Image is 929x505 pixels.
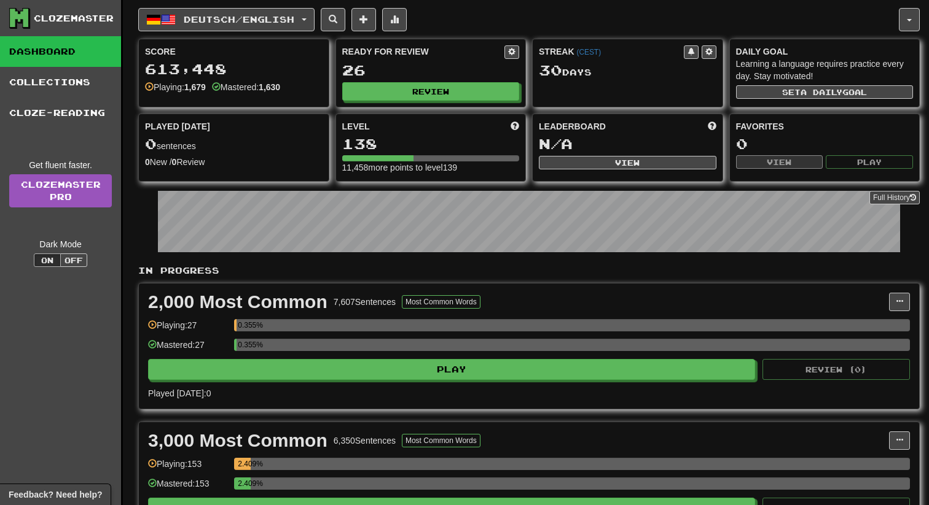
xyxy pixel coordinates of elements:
[148,477,228,498] div: Mastered: 153
[148,458,228,478] div: Playing: 153
[342,63,520,78] div: 26
[145,81,206,93] div: Playing:
[736,120,914,133] div: Favorites
[212,81,280,93] div: Mastered:
[351,8,376,31] button: Add sentence to collection
[145,45,323,58] div: Score
[762,359,910,380] button: Review (0)
[539,120,606,133] span: Leaderboard
[259,82,280,92] strong: 1,630
[34,12,114,25] div: Clozemaster
[539,156,716,169] button: View
[826,155,913,169] button: Play
[736,136,914,152] div: 0
[9,174,112,207] a: ClozemasterPro
[576,48,601,56] a: (CEST)
[869,191,920,204] button: Full History
[184,14,294,25] span: Deutsch / English
[60,253,87,267] button: Off
[184,82,206,92] strong: 1,679
[9,238,112,250] div: Dark Mode
[736,85,914,99] button: Seta dailygoal
[539,63,716,79] div: Day s
[148,319,228,339] div: Playing: 27
[148,431,327,450] div: 3,000 Most Common
[34,253,61,267] button: On
[148,339,228,359] div: Mastered: 27
[402,295,480,309] button: Most Common Words
[334,296,396,308] div: 7,607 Sentences
[238,477,250,490] div: 2.409%
[145,157,150,167] strong: 0
[145,136,323,152] div: sentences
[148,359,755,380] button: Play
[145,120,210,133] span: Played [DATE]
[321,8,345,31] button: Search sentences
[342,120,370,133] span: Level
[145,61,323,77] div: 613,448
[736,58,914,82] div: Learning a language requires practice every day. Stay motivated!
[334,434,396,447] div: 6,350 Sentences
[511,120,519,133] span: Score more points to level up
[138,264,920,277] p: In Progress
[539,135,573,152] span: N/A
[539,45,684,58] div: Streak
[342,82,520,101] button: Review
[342,136,520,152] div: 138
[382,8,407,31] button: More stats
[148,388,211,398] span: Played [DATE]: 0
[145,156,323,168] div: New / Review
[539,61,562,79] span: 30
[145,135,157,152] span: 0
[736,155,823,169] button: View
[238,458,250,470] div: 2.409%
[172,157,177,167] strong: 0
[736,45,914,58] div: Daily Goal
[342,161,520,174] div: 11,458 more points to level 139
[9,488,102,501] span: Open feedback widget
[708,120,716,133] span: This week in points, UTC
[148,293,327,311] div: 2,000 Most Common
[9,159,112,171] div: Get fluent faster.
[342,45,505,58] div: Ready for Review
[402,434,480,447] button: Most Common Words
[138,8,315,31] button: Deutsch/English
[801,88,842,96] span: a daily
